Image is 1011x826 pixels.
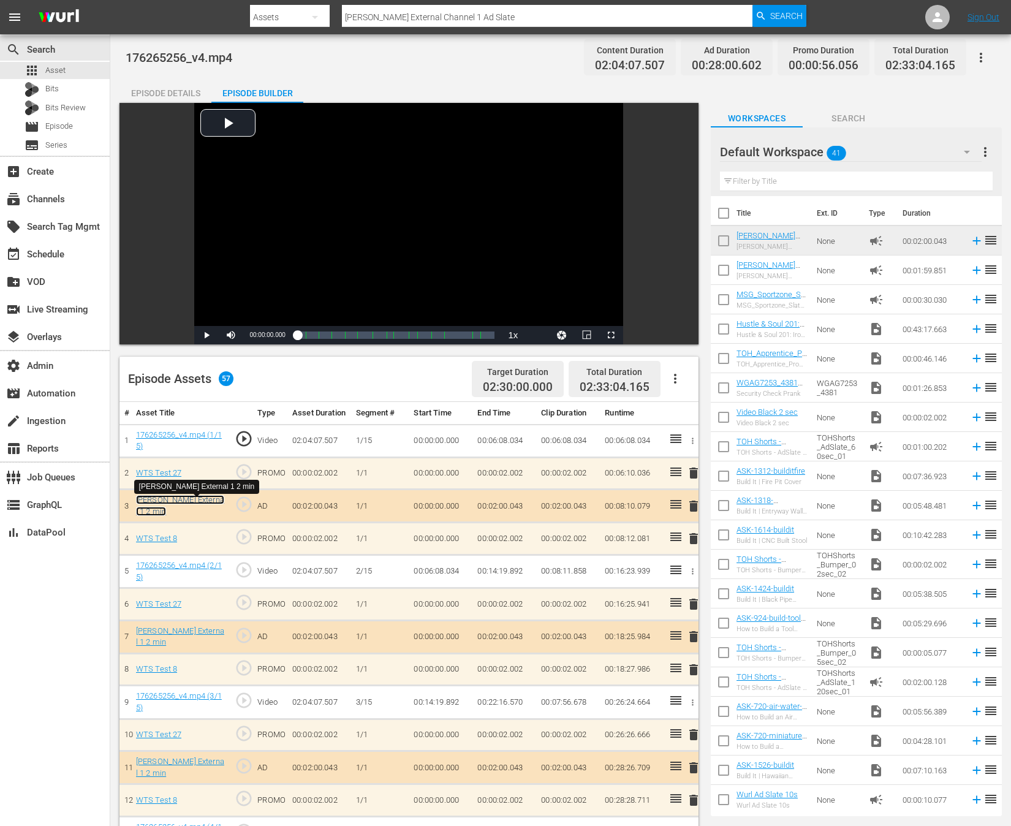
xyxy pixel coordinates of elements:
td: 1/15 [351,424,409,457]
td: 1/1 [351,588,409,621]
div: How to Build a Tool Storage Cabinet [736,625,807,633]
div: [PERSON_NAME] External 1 2 min [139,482,255,492]
span: reorder [983,468,998,483]
span: Video [869,381,884,395]
span: Ingestion [6,414,21,428]
div: Episode Details [119,78,211,108]
a: TOH Shorts - AdSlate - 60sec - 01 [736,437,806,455]
td: PROMO [252,588,287,621]
span: reorder [983,439,998,453]
td: 00:06:08.034 [409,555,472,588]
div: TOH Shorts - AdSlate - 60sec - 01 [736,449,807,457]
button: Picture-in-Picture [574,326,599,344]
td: None [812,314,864,344]
td: 1/1 [351,457,409,490]
span: more_vert [978,145,993,159]
span: Job Queues [6,470,21,485]
span: Schedule [6,247,21,262]
svg: Add to Episode [970,675,983,689]
span: Search [6,42,21,57]
td: 00:02:00.043 [287,620,351,653]
span: Ad [869,263,884,278]
td: 00:00:02.002 [898,403,965,432]
span: reorder [983,292,998,306]
span: Reports [6,441,21,456]
span: reorder [983,380,998,395]
td: None [812,608,864,638]
span: reorder [983,321,998,336]
div: TOH_Apprentice_Promo_Tommy_B.46 [736,360,807,368]
td: 00:00:00.000 [409,523,472,555]
svg: Add to Episode [970,646,983,659]
a: 176265256_v4.mp4 (3/15) [136,691,222,712]
td: 00:16:23.939 [600,555,664,588]
a: Sign Out [967,12,999,22]
span: 00:00:00.000 [249,332,285,338]
div: Build It | Entryway Wall Shelf [736,507,807,515]
td: 00:01:59.851 [898,256,965,285]
a: WTS Test 8 [136,534,177,543]
span: play_circle_outline [235,430,253,448]
td: 00:00:00.000 [409,424,472,457]
span: Video [869,528,884,542]
span: Ad [869,439,884,454]
a: ASK-1614-buildit [736,525,794,534]
span: play_circle_outline [235,593,253,612]
button: delete [686,595,701,613]
td: 00:06:10.036 [600,457,664,490]
td: 1 [119,424,131,457]
span: Create [6,164,21,179]
a: TOH Shorts - AdSlate - 120sec - 01 [736,672,800,700]
span: 02:30:00.000 [483,381,553,395]
button: delete [686,530,701,548]
td: 00:00:02.002 [536,457,600,490]
span: Video [869,322,884,336]
span: Channels [6,192,21,206]
span: play_circle_outline [235,626,253,645]
button: more_vert [978,137,993,167]
a: TOH_Apprentice_Promo_Tommy_B.46 [736,349,807,367]
th: Segment # [351,402,409,425]
div: Target Duration [483,363,553,381]
div: TOH Shorts - Bumper - 05sec - 02 [736,654,807,662]
button: Search [752,5,806,27]
td: 1/1 [351,653,409,686]
a: MSG_Sportzone_Slate_30sec [736,290,807,308]
a: Wurl Ad Slate 10s [736,790,798,799]
span: Workspaces [711,111,803,126]
svg: Add to Episode [970,381,983,395]
th: Asset Duration [287,402,351,425]
th: Title [736,196,809,230]
td: 00:02:00.128 [898,667,965,697]
td: None [812,403,864,432]
span: delete [686,597,701,612]
a: 176265256_v4.mp4 (1/15) [136,430,222,451]
span: Bits Review [45,102,86,114]
span: 00:28:00.602 [692,59,762,73]
td: 00:01:00.202 [898,432,965,461]
span: Search Tag Mgmt [6,219,21,234]
div: Bits Review [25,100,39,115]
td: 2/15 [351,555,409,588]
td: None [812,491,864,520]
td: PROMO [252,457,287,490]
div: Build It | CNC Built Stool [736,537,807,545]
span: play_circle_outline [235,495,253,513]
span: Episode [45,120,73,132]
button: delete [686,726,701,744]
td: Video [252,555,287,588]
svg: Add to Episode [970,352,983,365]
td: 00:18:27.986 [600,653,664,686]
td: 00:06:08.034 [600,424,664,457]
td: 00:00:02.002 [472,588,536,621]
div: Security Check Prank [736,390,807,398]
div: [PERSON_NAME] External 1 2 min [736,243,807,251]
td: 00:08:12.081 [600,523,664,555]
span: delete [686,760,701,775]
td: PROMO [252,653,287,686]
td: PROMO [252,523,287,555]
div: Bits [25,82,39,97]
div: Build It | Black Pipe Bookshelf [736,596,807,604]
td: 00:02:00.043 [472,490,536,523]
a: ASK-924-build-tool-cabinet [736,613,806,632]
